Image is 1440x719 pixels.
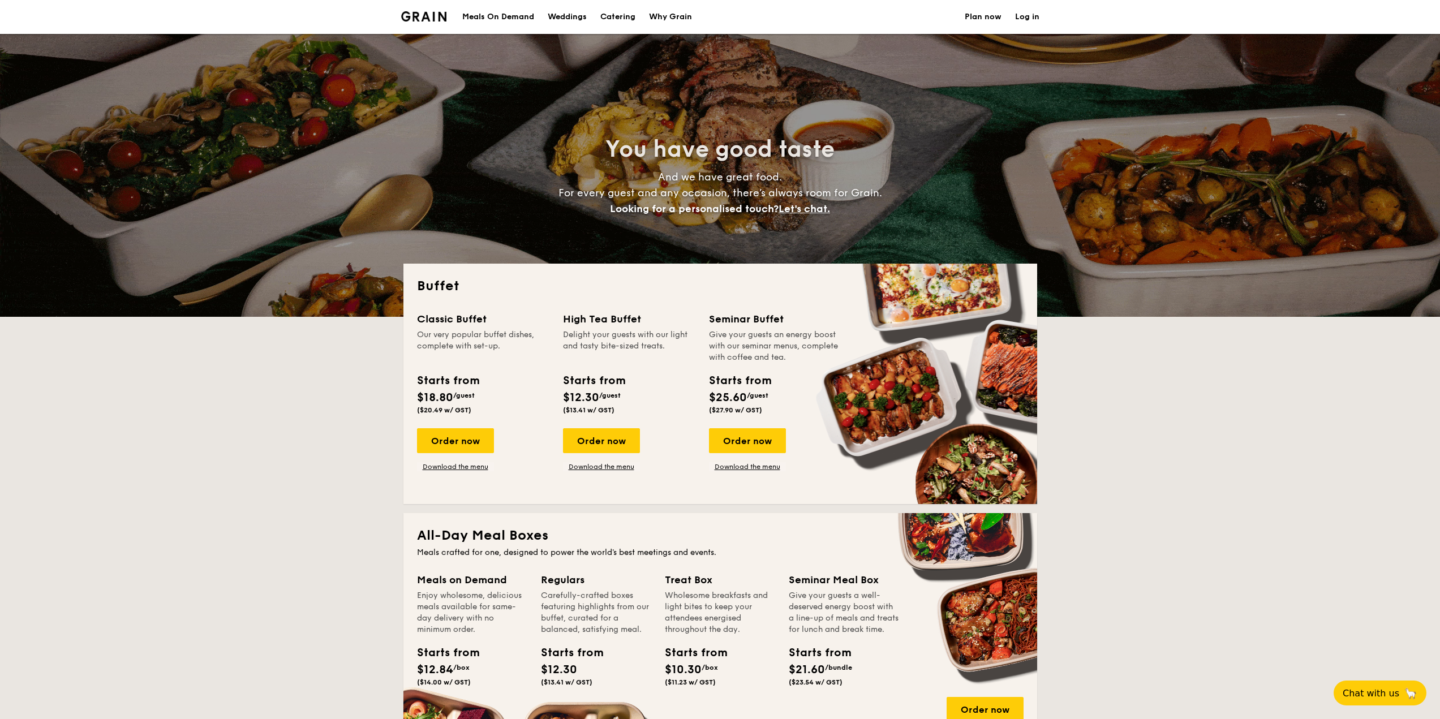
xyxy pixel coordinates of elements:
[599,391,621,399] span: /guest
[541,663,577,677] span: $12.30
[563,428,640,453] div: Order now
[789,644,840,661] div: Starts from
[417,372,479,389] div: Starts from
[825,664,852,671] span: /bundle
[789,663,825,677] span: $21.60
[605,136,835,163] span: You have good taste
[417,572,527,588] div: Meals on Demand
[709,462,786,471] a: Download the menu
[417,406,471,414] span: ($20.49 w/ GST)
[417,644,468,661] div: Starts from
[665,590,775,635] div: Wholesome breakfasts and light bites to keep your attendees energised throughout the day.
[1334,681,1426,705] button: Chat with us🦙
[563,329,695,363] div: Delight your guests with our light and tasty bite-sized treats.
[665,644,716,661] div: Starts from
[558,171,882,215] span: And we have great food. For every guest and any occasion, there’s always room for Grain.
[401,11,447,21] img: Grain
[417,311,549,327] div: Classic Buffet
[417,678,471,686] span: ($14.00 w/ GST)
[1343,688,1399,699] span: Chat with us
[563,372,625,389] div: Starts from
[417,462,494,471] a: Download the menu
[541,678,592,686] span: ($13.41 w/ GST)
[709,311,841,327] div: Seminar Buffet
[1404,687,1417,700] span: 🦙
[401,11,447,21] a: Logotype
[665,678,716,686] span: ($11.23 w/ GST)
[709,428,786,453] div: Order now
[541,644,592,661] div: Starts from
[563,406,614,414] span: ($13.41 w/ GST)
[563,462,640,471] a: Download the menu
[563,311,695,327] div: High Tea Buffet
[665,572,775,588] div: Treat Box
[417,428,494,453] div: Order now
[453,664,470,671] span: /box
[417,391,453,404] span: $18.80
[417,590,527,635] div: Enjoy wholesome, delicious meals available for same-day delivery with no minimum order.
[417,527,1024,545] h2: All-Day Meal Boxes
[665,663,702,677] span: $10.30
[541,572,651,588] div: Regulars
[789,678,842,686] span: ($23.54 w/ GST)
[563,391,599,404] span: $12.30
[417,547,1024,558] div: Meals crafted for one, designed to power the world's best meetings and events.
[417,277,1024,295] h2: Buffet
[610,203,779,215] span: Looking for a personalised touch?
[789,572,899,588] div: Seminar Meal Box
[417,329,549,363] div: Our very popular buffet dishes, complete with set-up.
[417,663,453,677] span: $12.84
[747,391,768,399] span: /guest
[453,391,475,399] span: /guest
[709,391,747,404] span: $25.60
[779,203,830,215] span: Let's chat.
[709,372,771,389] div: Starts from
[709,406,762,414] span: ($27.90 w/ GST)
[702,664,718,671] span: /box
[709,329,841,363] div: Give your guests an energy boost with our seminar menus, complete with coffee and tea.
[541,590,651,635] div: Carefully-crafted boxes featuring highlights from our buffet, curated for a balanced, satisfying ...
[789,590,899,635] div: Give your guests a well-deserved energy boost with a line-up of meals and treats for lunch and br...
